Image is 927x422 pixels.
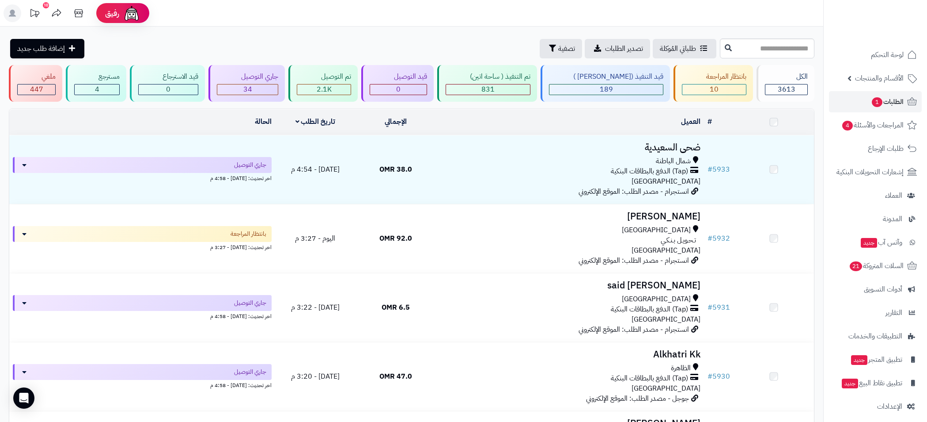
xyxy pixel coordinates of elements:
span: (Tap) الدفع بالبطاقات البنكية [611,166,688,176]
a: #5930 [708,371,730,382]
a: الإعدادات [829,396,922,417]
span: جديد [861,238,877,248]
span: # [708,302,712,313]
a: التقارير [829,302,922,323]
span: وآتس آب [860,236,902,249]
span: [GEOGRAPHIC_DATA] [632,383,700,394]
div: تم التوصيل [297,72,351,82]
span: # [708,164,712,175]
span: 447 [30,84,43,95]
span: (Tap) الدفع بالبطاقات البنكية [611,304,688,315]
span: لوحة التحكم [871,49,904,61]
a: جاري التوصيل 34 [207,65,287,102]
span: [DATE] - 3:22 م [291,302,340,313]
span: جاري التوصيل [234,368,266,376]
div: 10 [682,84,746,95]
span: [DATE] - 3:20 م [291,371,340,382]
span: [DATE] - 4:54 م [291,164,340,175]
span: تصدير الطلبات [605,43,643,54]
a: إضافة طلب جديد [10,39,84,58]
h3: ضحى السعيدية [439,142,700,153]
span: السلات المتروكة [849,260,904,272]
div: 2098 [297,84,351,95]
div: 10 [43,2,49,8]
span: تطبيق المتجر [850,353,902,366]
div: مسترجع [74,72,120,82]
img: logo-2.png [867,7,919,25]
span: الإعدادات [877,400,902,413]
span: بانتظار المراجعة [231,230,266,238]
a: قيد الاسترجاع 0 [128,65,207,102]
div: تم التنفيذ ( ساحة اتين) [446,72,530,82]
div: 0 [139,84,198,95]
div: بانتظار المراجعة [682,72,746,82]
div: اخر تحديث: [DATE] - 4:58 م [13,173,272,182]
a: #5932 [708,233,730,244]
a: الكل3613 [755,65,816,102]
a: #5933 [708,164,730,175]
span: طلبات الإرجاع [868,142,904,155]
span: 0 [166,84,170,95]
span: رفيق [105,8,119,19]
button: تصفية [540,39,582,58]
a: وآتس آبجديد [829,232,922,253]
div: 34 [217,84,278,95]
span: 47.0 OMR [379,371,412,382]
span: تـحـويـل بـنـكـي [661,235,696,246]
span: التطبيقات والخدمات [848,330,902,342]
span: [GEOGRAPHIC_DATA] [632,176,700,187]
span: [GEOGRAPHIC_DATA] [632,245,700,256]
div: ملغي [17,72,56,82]
span: [GEOGRAPHIC_DATA] [632,314,700,325]
span: شمال الباطنة [656,156,691,166]
span: 189 [600,84,613,95]
a: تاريخ الطلب [295,116,336,127]
span: # [708,371,712,382]
div: Open Intercom Messenger [13,387,34,409]
span: جوجل - مصدر الطلب: الموقع الإلكتروني [586,393,689,404]
a: التطبيقات والخدمات [829,326,922,347]
span: 1 [872,97,882,107]
div: جاري التوصيل [217,72,278,82]
a: طلباتي المُوكلة [653,39,716,58]
span: انستجرام - مصدر الطلب: الموقع الإلكتروني [579,186,689,197]
a: لوحة التحكم [829,44,922,65]
div: اخر تحديث: [DATE] - 4:58 م [13,311,272,320]
span: جديد [842,379,858,388]
span: 0 [396,84,401,95]
span: التقارير [885,307,902,319]
span: المراجعات والأسئلة [841,119,904,131]
span: تصفية [558,43,575,54]
div: اخر تحديث: [DATE] - 4:58 م [13,380,272,389]
span: الظاهرة [671,363,691,373]
a: العميل [681,116,700,127]
span: طلباتي المُوكلة [660,43,696,54]
span: انستجرام - مصدر الطلب: الموقع الإلكتروني [579,255,689,266]
a: تم التنفيذ ( ساحة اتين) 831 [435,65,539,102]
a: الإجمالي [385,116,407,127]
a: مسترجع 4 [64,65,128,102]
div: 0 [370,84,427,95]
div: قيد التوصيل [370,72,427,82]
span: انستجرام - مصدر الطلب: الموقع الإلكتروني [579,324,689,335]
a: المراجعات والأسئلة4 [829,115,922,136]
div: قيد التنفيذ ([PERSON_NAME] ) [549,72,663,82]
a: بانتظار المراجعة 10 [672,65,755,102]
a: تصدير الطلبات [585,39,650,58]
span: إضافة طلب جديد [17,43,65,54]
span: الطلبات [871,96,904,108]
a: الحالة [255,116,272,127]
span: # [708,233,712,244]
span: [GEOGRAPHIC_DATA] [622,294,691,304]
span: 10 [710,84,719,95]
a: العملاء [829,185,922,206]
div: 831 [446,84,530,95]
a: تحديثات المنصة [23,4,45,24]
span: 92.0 OMR [379,233,412,244]
span: العملاء [885,189,902,202]
span: (Tap) الدفع بالبطاقات البنكية [611,373,688,384]
h3: [PERSON_NAME] [439,211,700,222]
span: 4 [842,121,853,130]
span: اليوم - 3:27 م [295,233,335,244]
div: اخر تحديث: [DATE] - 3:27 م [13,242,272,251]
